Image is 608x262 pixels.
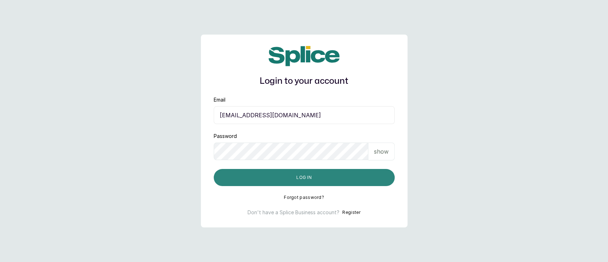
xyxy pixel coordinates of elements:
label: Password [214,133,237,140]
p: Don't have a Splice Business account? [248,209,339,216]
h1: Login to your account [214,75,395,88]
label: Email [214,96,225,103]
p: show [374,147,389,156]
input: email@acme.com [214,106,395,124]
button: Log in [214,169,395,186]
button: Register [342,209,360,216]
button: Forgot password? [284,195,324,200]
